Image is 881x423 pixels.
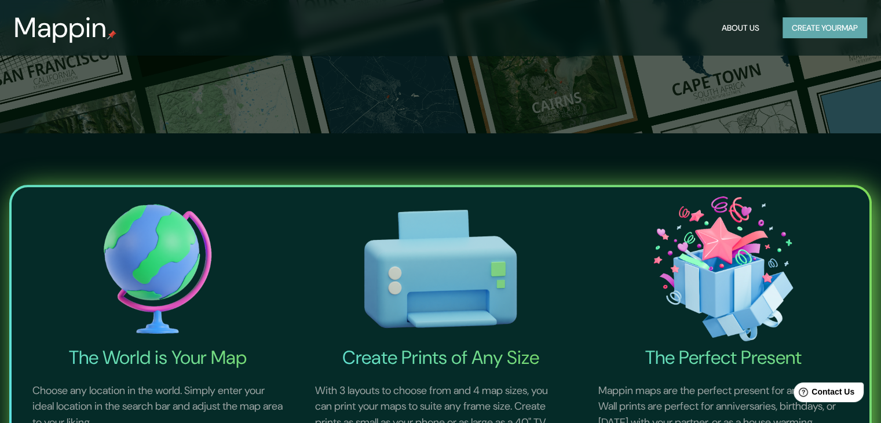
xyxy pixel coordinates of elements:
[584,192,862,346] img: The Perfect Present-icon
[19,346,297,369] h4: The World is Your Map
[301,192,579,346] img: Create Prints of Any Size-icon
[584,346,862,369] h4: The Perfect Present
[778,378,868,410] iframe: Help widget launcher
[301,346,579,369] h4: Create Prints of Any Size
[717,17,764,39] button: About Us
[107,30,116,39] img: mappin-pin
[14,12,107,44] h3: Mappin
[783,17,867,39] button: Create yourmap
[19,192,297,346] img: The World is Your Map-icon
